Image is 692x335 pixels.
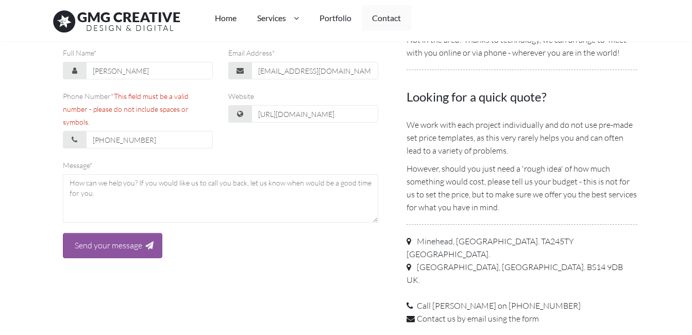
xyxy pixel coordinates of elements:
[86,131,213,148] input: So we can contact you
[228,90,254,103] label: Website
[53,5,181,36] img: Give Me Gimmicks logo
[228,46,275,59] label: Email Address*
[407,33,637,59] p: Not in the area? Thanks to technology, we can arrange to 'meet' with you online or via phone - wh...
[407,91,547,103] span: Looking for a quick quote?
[251,105,378,123] input: if you have one yet
[407,119,637,157] p: We work with each project individually and do not use pre-made set price templates, as this very ...
[63,90,213,128] label: Phone Number*
[251,62,378,79] input: Your Email Address
[63,159,93,172] label: Message*
[247,5,309,31] a: Services
[72,239,145,253] input: Send your message
[63,46,97,59] label: Full Name*
[205,5,247,31] a: Home
[63,92,189,126] span: This field must be a valid number - please do not include spaces or symbols.
[407,235,637,325] p: Minehead, [GEOGRAPHIC_DATA]. TA245TY [GEOGRAPHIC_DATA]. [GEOGRAPHIC_DATA], [GEOGRAPHIC_DATA]. BS1...
[86,62,213,79] input: Full Name
[407,162,637,214] p: However, should you just need a 'rough idea' of how much something would cost, please tell us you...
[362,5,411,31] a: Contact
[309,5,362,31] a: Portfolio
